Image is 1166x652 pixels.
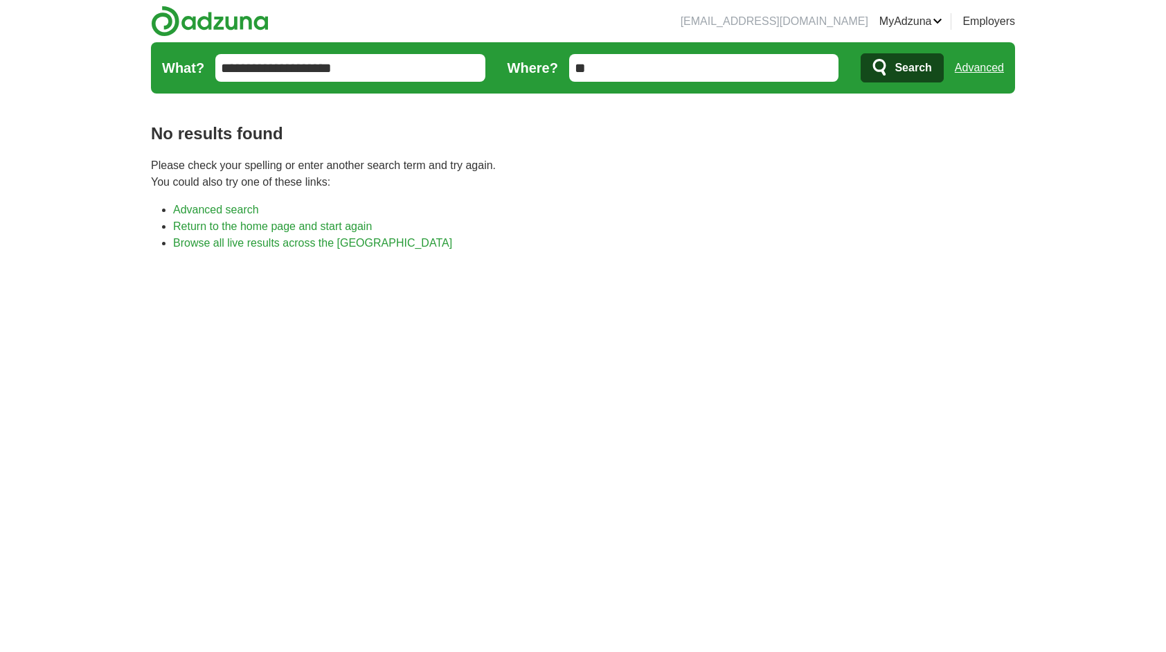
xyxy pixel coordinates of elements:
[962,13,1015,30] a: Employers
[861,53,943,82] button: Search
[681,13,868,30] li: [EMAIL_ADDRESS][DOMAIN_NAME]
[162,58,204,78] label: What?
[508,58,558,78] label: Where?
[879,13,943,30] a: MyAdzuna
[173,220,372,232] a: Return to the home page and start again
[151,157,1015,191] p: Please check your spelling or enter another search term and try again. You could also try one of ...
[955,54,1004,82] a: Advanced
[173,204,259,215] a: Advanced search
[151,6,269,37] img: Adzuna logo
[151,121,1015,146] h1: No results found
[895,54,931,82] span: Search
[173,237,452,249] a: Browse all live results across the [GEOGRAPHIC_DATA]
